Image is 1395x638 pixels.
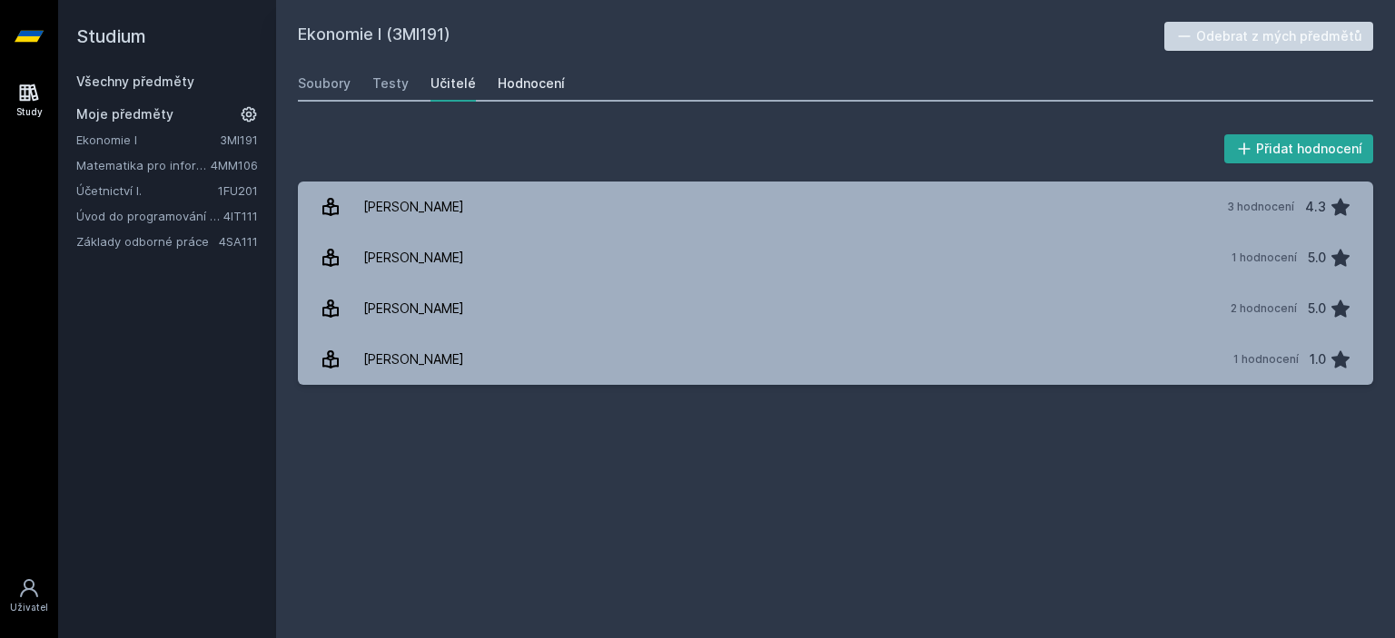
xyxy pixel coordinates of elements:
a: Základy odborné práce [76,232,219,250]
a: 3MI191 [220,133,258,147]
div: Uživatel [10,601,48,614]
div: 3 hodnocení [1227,200,1294,214]
a: Study [4,73,54,128]
div: 5.0 [1308,240,1326,276]
div: [PERSON_NAME] [363,290,464,327]
a: Ekonomie I [76,131,220,149]
a: Hodnocení [498,65,565,102]
div: [PERSON_NAME] [363,240,464,276]
div: [PERSON_NAME] [363,341,464,378]
a: Uživatel [4,568,54,623]
button: Přidat hodnocení [1224,134,1374,163]
a: Učitelé [430,65,476,102]
a: Matematika pro informatiky [76,156,211,174]
span: Moje předměty [76,105,173,123]
a: [PERSON_NAME] 1 hodnocení 5.0 [298,232,1373,283]
div: 2 hodnocení [1231,301,1297,316]
div: [PERSON_NAME] [363,189,464,225]
a: 1FU201 [218,183,258,198]
div: Testy [372,74,409,93]
div: Soubory [298,74,351,93]
h2: Ekonomie I (3MI191) [298,22,1164,51]
a: 4SA111 [219,234,258,249]
a: [PERSON_NAME] 3 hodnocení 4.3 [298,182,1373,232]
a: [PERSON_NAME] 1 hodnocení 1.0 [298,334,1373,385]
div: Study [16,105,43,119]
div: 4.3 [1305,189,1326,225]
div: 1 hodnocení [1232,250,1297,265]
a: Úvod do programování v jazyce Python [76,207,223,225]
button: Odebrat z mých předmětů [1164,22,1374,51]
a: 4MM106 [211,158,258,172]
a: Soubory [298,65,351,102]
div: Hodnocení [498,74,565,93]
div: 1 hodnocení [1233,352,1299,367]
a: 4IT111 [223,209,258,223]
a: Účetnictví I. [76,182,218,200]
a: Všechny předměty [76,74,194,89]
a: [PERSON_NAME] 2 hodnocení 5.0 [298,283,1373,334]
a: Testy [372,65,409,102]
div: Učitelé [430,74,476,93]
div: 5.0 [1308,290,1326,327]
div: 1.0 [1310,341,1326,378]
